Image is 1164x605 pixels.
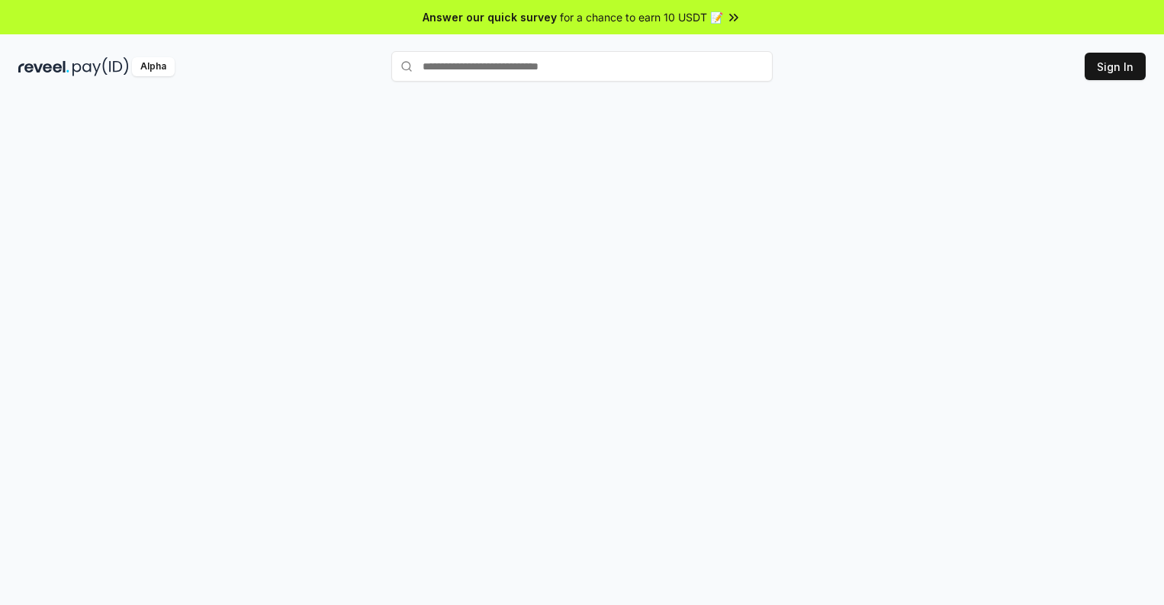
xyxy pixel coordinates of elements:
[72,57,129,76] img: pay_id
[423,9,557,25] span: Answer our quick survey
[1085,53,1146,80] button: Sign In
[132,57,175,76] div: Alpha
[560,9,723,25] span: for a chance to earn 10 USDT 📝
[18,57,69,76] img: reveel_dark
